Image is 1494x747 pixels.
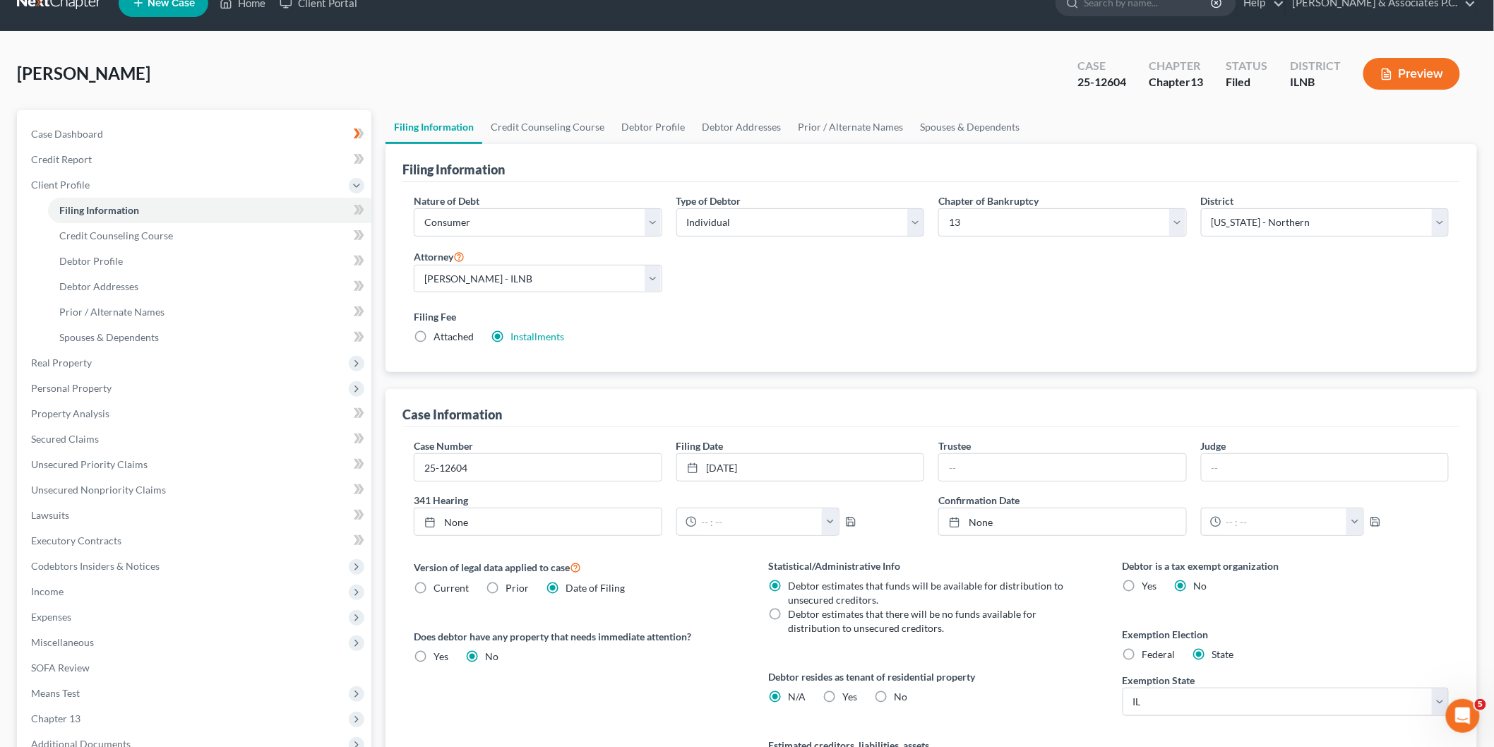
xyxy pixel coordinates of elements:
[20,503,371,528] a: Lawsuits
[59,280,138,292] span: Debtor Addresses
[31,128,103,140] span: Case Dashboard
[20,147,371,172] a: Credit Report
[31,636,94,648] span: Miscellaneous
[31,484,166,496] span: Unsecured Nonpriority Claims
[482,110,613,144] a: Credit Counseling Course
[20,401,371,426] a: Property Analysis
[788,608,1036,634] span: Debtor estimates that there will be no funds available for distribution to unsecured creditors.
[20,528,371,554] a: Executory Contracts
[48,325,371,350] a: Spouses & Dependents
[938,438,971,453] label: Trustee
[31,534,121,546] span: Executory Contracts
[414,629,740,644] label: Does debtor have any property that needs immediate attention?
[31,712,80,724] span: Chapter 13
[1123,558,1449,573] label: Debtor is a tax exempt organization
[59,306,165,318] span: Prior / Alternate Names
[402,161,505,178] div: Filing Information
[1077,74,1126,90] div: 25-12604
[506,582,529,594] span: Prior
[59,229,173,241] span: Credit Counseling Course
[20,477,371,503] a: Unsecured Nonpriority Claims
[434,650,448,662] span: Yes
[31,662,90,674] span: SOFA Review
[1190,75,1203,88] span: 13
[1142,580,1157,592] span: Yes
[407,493,931,508] label: 341 Hearing
[1221,508,1348,535] input: -- : --
[31,153,92,165] span: Credit Report
[510,330,564,342] a: Installments
[386,110,482,144] a: Filing Information
[485,650,498,662] span: No
[1212,648,1234,660] span: State
[31,433,99,445] span: Secured Claims
[48,198,371,223] a: Filing Information
[414,508,662,535] a: None
[1290,58,1341,74] div: District
[414,454,662,481] input: Enter case number...
[894,691,907,703] span: No
[31,357,92,369] span: Real Property
[414,438,473,453] label: Case Number
[59,331,159,343] span: Spouses & Dependents
[931,493,1456,508] label: Confirmation Date
[31,611,71,623] span: Expenses
[1201,193,1234,208] label: District
[697,508,823,535] input: -- : --
[768,669,1094,684] label: Debtor resides as tenant of residential property
[20,452,371,477] a: Unsecured Priority Claims
[1226,58,1267,74] div: Status
[1123,627,1449,642] label: Exemption Election
[676,438,724,453] label: Filing Date
[31,382,112,394] span: Personal Property
[1201,438,1226,453] label: Judge
[1149,58,1203,74] div: Chapter
[48,299,371,325] a: Prior / Alternate Names
[912,110,1028,144] a: Spouses & Dependents
[31,407,109,419] span: Property Analysis
[48,223,371,249] a: Credit Counseling Course
[1123,673,1195,688] label: Exemption State
[434,330,474,342] span: Attached
[1290,74,1341,90] div: ILNB
[788,580,1063,606] span: Debtor estimates that funds will be available for distribution to unsecured creditors.
[414,193,479,208] label: Nature of Debt
[414,248,465,265] label: Attorney
[789,110,912,144] a: Prior / Alternate Names
[939,508,1186,535] a: None
[768,558,1094,573] label: Statistical/Administrative Info
[17,63,150,83] span: [PERSON_NAME]
[566,582,625,594] span: Date of Filing
[31,585,64,597] span: Income
[31,179,90,191] span: Client Profile
[676,193,741,208] label: Type of Debtor
[842,691,857,703] span: Yes
[788,691,806,703] span: N/A
[1194,580,1207,592] span: No
[31,509,69,521] span: Lawsuits
[434,582,469,594] span: Current
[1077,58,1126,74] div: Case
[402,406,502,423] div: Case Information
[31,560,160,572] span: Codebtors Insiders & Notices
[1142,648,1176,660] span: Federal
[939,454,1186,481] input: --
[1446,699,1480,733] iframe: Intercom live chat
[59,204,139,216] span: Filing Information
[1149,74,1203,90] div: Chapter
[1202,454,1449,481] input: --
[693,110,789,144] a: Debtor Addresses
[20,121,371,147] a: Case Dashboard
[1363,58,1460,90] button: Preview
[613,110,693,144] a: Debtor Profile
[414,558,740,575] label: Version of legal data applied to case
[1226,74,1267,90] div: Filed
[48,249,371,274] a: Debtor Profile
[59,255,123,267] span: Debtor Profile
[414,309,1449,324] label: Filing Fee
[677,454,924,481] a: [DATE]
[48,274,371,299] a: Debtor Addresses
[938,193,1039,208] label: Chapter of Bankruptcy
[20,655,371,681] a: SOFA Review
[1475,699,1486,710] span: 5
